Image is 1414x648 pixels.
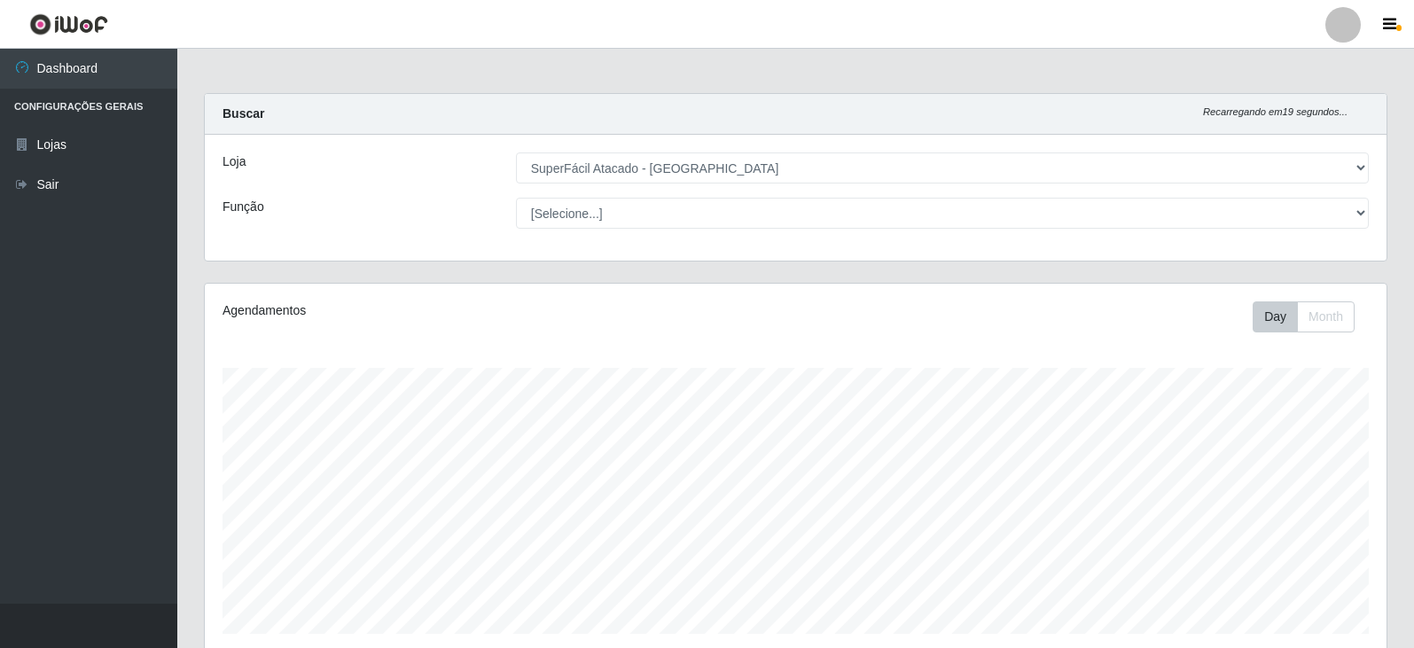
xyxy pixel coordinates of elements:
[29,13,108,35] img: CoreUI Logo
[223,301,684,320] div: Agendamentos
[1253,301,1369,332] div: Toolbar with button groups
[223,198,264,216] label: Função
[1203,106,1348,117] i: Recarregando em 19 segundos...
[1253,301,1298,332] button: Day
[223,106,264,121] strong: Buscar
[1253,301,1355,332] div: First group
[1297,301,1355,332] button: Month
[223,152,246,171] label: Loja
